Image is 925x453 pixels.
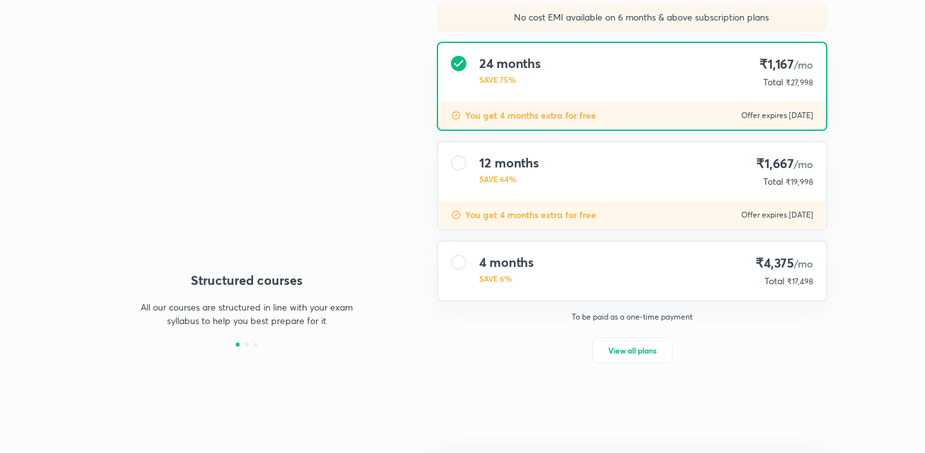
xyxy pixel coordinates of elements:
p: No cost EMI available on 6 months & above subscription plans [509,11,769,24]
span: /mo [794,157,813,171]
span: /mo [794,257,813,270]
h4: 4 months [479,255,534,270]
h4: ₹1,167 [758,56,813,73]
p: All our courses are structured in line with your exam syllabus to help you best prepare for it [135,300,358,327]
p: You get 4 months extra for free [465,109,596,122]
p: To be paid as a one-time payment [427,312,838,322]
img: discount [451,210,461,220]
p: SAVE 75% [479,74,541,85]
button: View all plans [592,338,673,363]
p: You get 4 months extra for free [465,209,596,221]
h4: ₹4,375 [755,255,813,272]
p: Total [763,175,783,188]
p: SAVE 6% [479,273,534,284]
p: Offer expires [DATE] [741,110,813,121]
img: sales discount [496,11,509,24]
span: ₹17,498 [787,277,813,286]
span: ₹27,998 [786,78,813,87]
span: /mo [794,58,813,71]
span: ₹19,998 [786,177,813,187]
span: View all plans [608,344,656,357]
p: Total [764,275,784,287]
p: Total [763,76,783,89]
img: yH5BAEAAAAALAAAAAABAAEAAAIBRAA7 [98,15,396,238]
img: discount [451,110,461,121]
p: SAVE 64% [479,173,539,185]
p: Offer expires [DATE] [741,210,813,220]
h4: 24 months [479,56,541,71]
h4: ₹1,667 [756,155,813,173]
h4: Structured courses [98,271,396,290]
h4: 12 months [479,155,539,171]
